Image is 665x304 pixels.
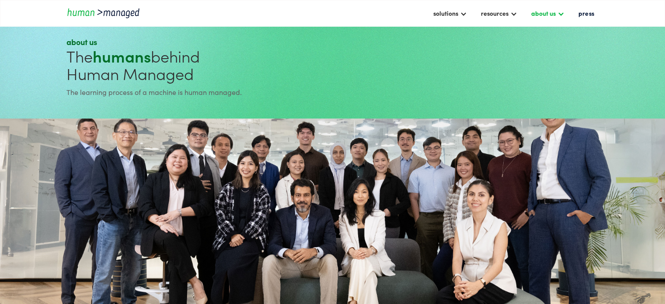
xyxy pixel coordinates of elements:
div: about us [531,8,556,18]
div: solutions [433,8,458,18]
div: The learning process of a machine is human managed. [66,87,329,97]
a: home [66,7,145,19]
h1: The behind Human Managed [66,47,329,82]
div: resources [477,6,522,21]
a: press [574,6,599,21]
div: solutions [429,6,471,21]
div: about us [66,37,329,47]
div: resources [481,8,508,18]
strong: humans [93,45,151,67]
div: about us [527,6,569,21]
